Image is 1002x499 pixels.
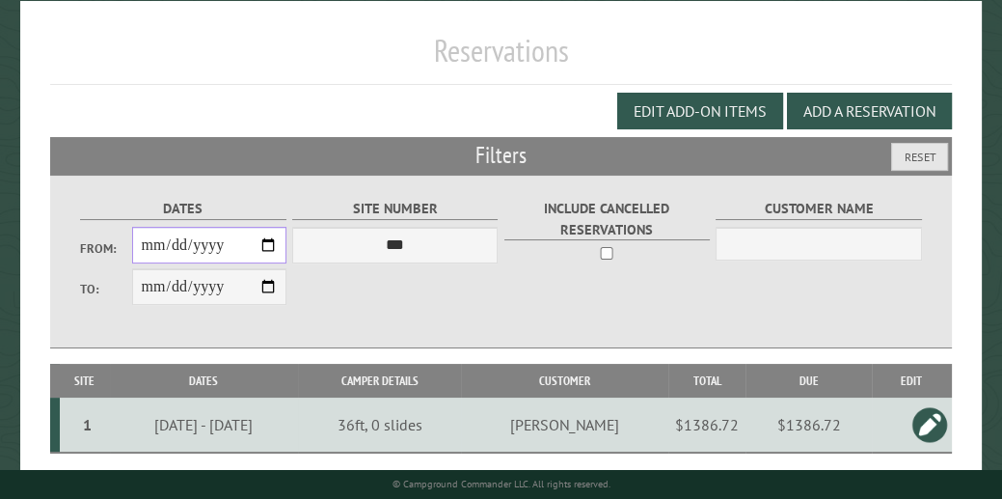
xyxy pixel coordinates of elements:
button: Edit Add-on Items [617,93,783,129]
th: Due [745,364,871,398]
th: Dates [110,364,298,398]
td: $1386.72 [745,398,871,453]
label: Site Number [292,198,498,220]
div: 1 [68,415,106,434]
th: Customer [461,364,668,398]
th: Site [60,364,110,398]
th: Total [668,364,745,398]
td: $1386.72 [668,398,745,453]
th: Edit [872,364,953,398]
td: 36ft, 0 slides [298,398,462,453]
small: © Campground Commander LLC. All rights reserved. [393,478,610,490]
label: From: [80,239,131,258]
label: Customer Name [716,198,921,220]
label: Dates [80,198,285,220]
button: Reset [891,143,948,171]
td: [PERSON_NAME] [461,398,668,453]
th: Camper Details [298,364,462,398]
button: Add a Reservation [787,93,952,129]
h2: Filters [50,137,952,174]
div: [DATE] - [DATE] [113,415,295,434]
label: Include Cancelled Reservations [504,198,710,240]
label: To: [80,280,131,298]
h1: Reservations [50,32,952,85]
